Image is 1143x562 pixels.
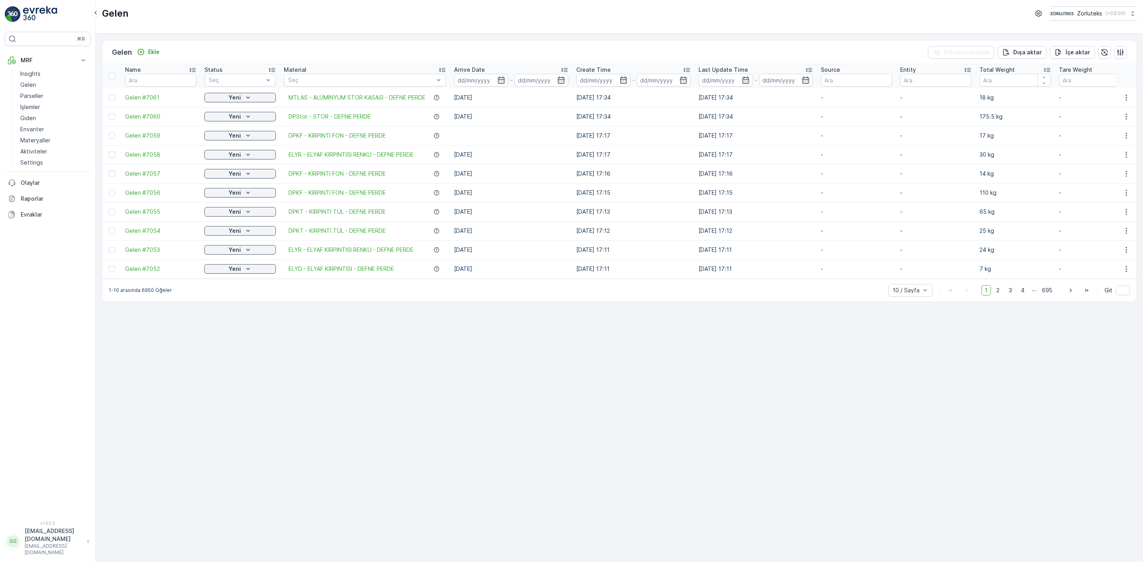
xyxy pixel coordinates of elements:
span: ELYR - ELYAF KIRPINTISI RENKLİ - DEFNE PERDE [289,246,414,254]
span: DPKF - KIRPINTI FON - DEFNE PERDE [289,189,386,197]
p: İçe aktar [1066,48,1090,56]
p: Yeni [229,227,241,235]
button: Yeni [204,112,276,121]
td: [DATE] [450,164,572,183]
p: - [510,75,513,85]
td: [DATE] 17:34 [695,107,817,126]
p: - [1059,94,1130,102]
p: Material [284,66,306,74]
p: Tare Weight [1059,66,1092,74]
span: Gelen #7052 [125,265,196,273]
a: Gelen #7056 [125,189,196,197]
td: [DATE] 17:11 [695,259,817,278]
p: - [1059,151,1130,159]
p: - [900,170,972,178]
input: Ara [125,74,196,86]
span: Gelen #7054 [125,227,196,235]
td: [DATE] 17:16 [695,164,817,183]
p: - [900,265,972,273]
span: 4 [1017,285,1028,295]
td: [DATE] [450,145,572,164]
div: Toggle Row Selected [109,209,115,215]
img: logo_light-DOdMpM7g.png [23,6,57,22]
p: Yeni [229,151,241,159]
p: 14 kg [979,170,1051,178]
td: [DATE] 17:17 [695,126,817,145]
p: 175.5 kg [979,113,1051,121]
button: Dışa aktar [997,46,1047,59]
p: Yeni [229,246,241,254]
p: Envanter [20,125,44,133]
p: Yeni [229,132,241,140]
p: - [821,227,892,235]
p: Arrive Date [454,66,485,74]
p: - [1059,170,1130,178]
span: 695 [1038,285,1056,295]
p: Parseller [20,92,43,100]
input: Ara [1059,74,1130,86]
button: GG[EMAIL_ADDRESS][DOMAIN_NAME][EMAIL_ADDRESS][DOMAIN_NAME] [5,527,90,556]
span: DPKF - KIRPINTI FON - DEFNE PERDE [289,132,386,140]
p: - [1059,208,1130,216]
td: [DATE] 17:34 [572,88,695,107]
a: DPKT - KIRPINTI TÜL - DEFNE PERDE [289,208,386,216]
input: dd/mm/yyyy [637,74,691,86]
a: Gelen #7053 [125,246,196,254]
td: [DATE] [450,240,572,259]
p: Yeni [229,189,241,197]
p: Settings [20,159,43,167]
div: Toggle Row Selected [109,132,115,139]
p: İşlemler [20,103,40,111]
td: [DATE] [450,259,572,278]
p: Seç [288,76,434,84]
p: - [754,75,757,85]
div: Toggle Row Selected [109,113,115,120]
p: 65 kg [979,208,1051,216]
span: DPStor - STOR - DEFNE PERDE [289,113,371,121]
p: Create Time [576,66,611,74]
a: Gelen #7055 [125,208,196,216]
a: Aktiviteler [17,146,90,157]
a: Gelen #7057 [125,170,196,178]
p: - [1059,189,1130,197]
input: dd/mm/yyyy [514,74,569,86]
p: MRF [21,56,75,64]
a: DPKF - KIRPINTI FON - DEFNE PERDE [289,170,386,178]
p: - [900,94,972,102]
p: Name [125,66,141,74]
p: Olaylar [21,179,87,187]
span: 3 [1005,285,1016,295]
p: Source [821,66,840,74]
p: Yeni [229,265,241,273]
p: Filtreleri temizle [944,48,989,56]
button: Yeni [204,207,276,217]
div: Toggle Row Selected [109,247,115,253]
button: Yeni [204,188,276,198]
a: Raporlar [5,191,90,207]
input: Ara [900,74,972,86]
td: [DATE] 17:15 [572,183,695,202]
p: [EMAIL_ADDRESS][DOMAIN_NAME] [25,543,83,556]
p: 25 kg [979,227,1051,235]
div: Toggle Row Selected [109,266,115,272]
input: dd/mm/yyyy [759,74,813,86]
td: [DATE] [450,183,572,202]
p: [EMAIL_ADDRESS][DOMAIN_NAME] [25,527,83,543]
a: Giden [17,113,90,124]
input: dd/mm/yyyy [576,74,631,86]
p: 7 kg [979,265,1051,273]
button: İçe aktar [1050,46,1095,59]
a: ELYR - ELYAF KIRPINTISI RENKLİ - DEFNE PERDE [289,151,414,159]
td: [DATE] 17:17 [695,145,817,164]
p: - [821,113,892,121]
div: Toggle Row Selected [109,190,115,196]
input: Ara [979,74,1051,86]
p: 17 kg [979,132,1051,140]
td: [DATE] [450,221,572,240]
div: GG [7,535,19,548]
div: Toggle Row Selected [109,228,115,234]
a: Gelen #7061 [125,94,196,102]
